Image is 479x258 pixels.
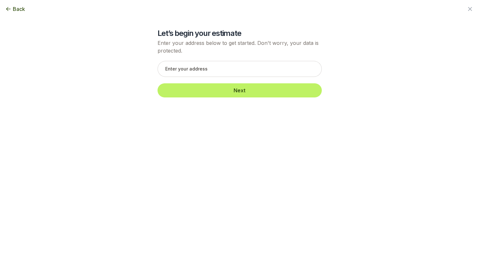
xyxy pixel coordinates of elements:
button: Back [5,5,25,13]
h2: Let’s begin your estimate [158,28,322,38]
button: Next [158,83,322,97]
input: Enter your address [158,61,322,77]
p: Enter your address below to get started. Don't worry, your data is protected. [158,39,322,54]
span: Back [13,5,25,13]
